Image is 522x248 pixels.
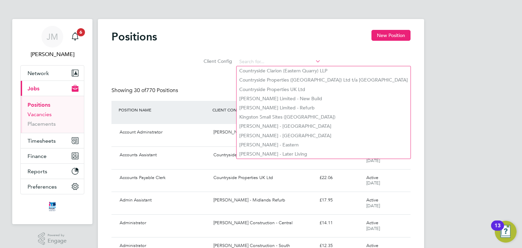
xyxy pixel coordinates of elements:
button: Timesheets [21,133,84,148]
button: Network [21,66,84,81]
div: CLIENT CONFIG [211,104,316,116]
li: [PERSON_NAME] - Later Living [237,149,411,159]
a: Vacancies [28,111,52,118]
span: Network [28,70,49,76]
a: Placements [28,121,56,127]
div: [PERSON_NAME] - Midlands Refurb [211,195,316,206]
span: Powered by [48,232,67,238]
span: Active [366,175,378,180]
div: POSITION NAME [117,104,211,116]
label: Client Config [202,58,232,64]
button: Jobs [21,81,84,96]
span: 30 of [134,87,146,94]
div: £22.06 [317,172,364,183]
span: [DATE] [366,158,380,163]
div: £14.11 [317,217,364,229]
div: Account Adminstrator [117,127,211,138]
button: Preferences [21,179,84,194]
button: Open Resource Center, 13 new notifications [495,221,517,243]
span: 770 Positions [134,87,178,94]
span: JM [47,32,58,41]
button: Reports [21,164,84,179]
div: Admin Assistant [117,195,211,206]
span: [DATE] [366,226,380,231]
div: Administrator [117,217,211,229]
div: [PERSON_NAME] Construction - Central [211,217,316,229]
span: Timesheets [28,138,56,144]
input: Search for... [237,57,321,67]
span: Active [366,197,378,203]
span: [DATE] [366,203,380,209]
li: Countryside Properties UK Ltd [237,85,411,94]
a: Positions [28,102,50,108]
div: £17.95 [317,195,364,206]
a: Powered byEngage [38,232,67,245]
li: [PERSON_NAME] - [GEOGRAPHIC_DATA] [237,131,411,140]
a: JM[PERSON_NAME] [20,26,84,58]
img: itsconstruction-logo-retina.png [48,201,57,212]
li: Kingston Small Sites ([GEOGRAPHIC_DATA]) [237,112,411,122]
span: 6 [77,28,85,36]
li: Countryside Properties ([GEOGRAPHIC_DATA]) Ltd t/a [GEOGRAPHIC_DATA] [237,75,411,85]
span: Reports [28,168,47,175]
span: Active [366,220,378,226]
span: [DATE] [366,180,380,186]
span: Joe Murray [20,50,84,58]
div: Countryside Properties UK Ltd [211,149,316,161]
li: [PERSON_NAME] - Eastern [237,140,411,149]
nav: Main navigation [12,19,92,224]
span: Engage [48,238,67,244]
div: Jobs [21,96,84,133]
div: Accounts Payable Clerk [117,172,211,183]
a: Go to home page [20,201,84,212]
li: [PERSON_NAME] - [GEOGRAPHIC_DATA] [237,122,411,131]
span: Jobs [28,85,39,92]
span: Finance [28,153,47,159]
div: Accounts Assistant [117,149,211,161]
h2: Positions [111,30,157,43]
div: [PERSON_NAME] - Overhead [211,127,316,138]
li: [PERSON_NAME] Limited - Refurb [237,103,411,112]
a: 6 [68,26,82,48]
li: [PERSON_NAME] Limited - New Build [237,94,411,103]
div: Countryside Properties UK Ltd [211,172,316,183]
button: New Position [371,30,411,41]
div: 13 [494,226,501,234]
li: Countryside Clarion (Eastern Quarry) LLP [237,66,411,75]
span: Preferences [28,183,57,190]
button: Finance [21,148,84,163]
div: Showing [111,87,179,94]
